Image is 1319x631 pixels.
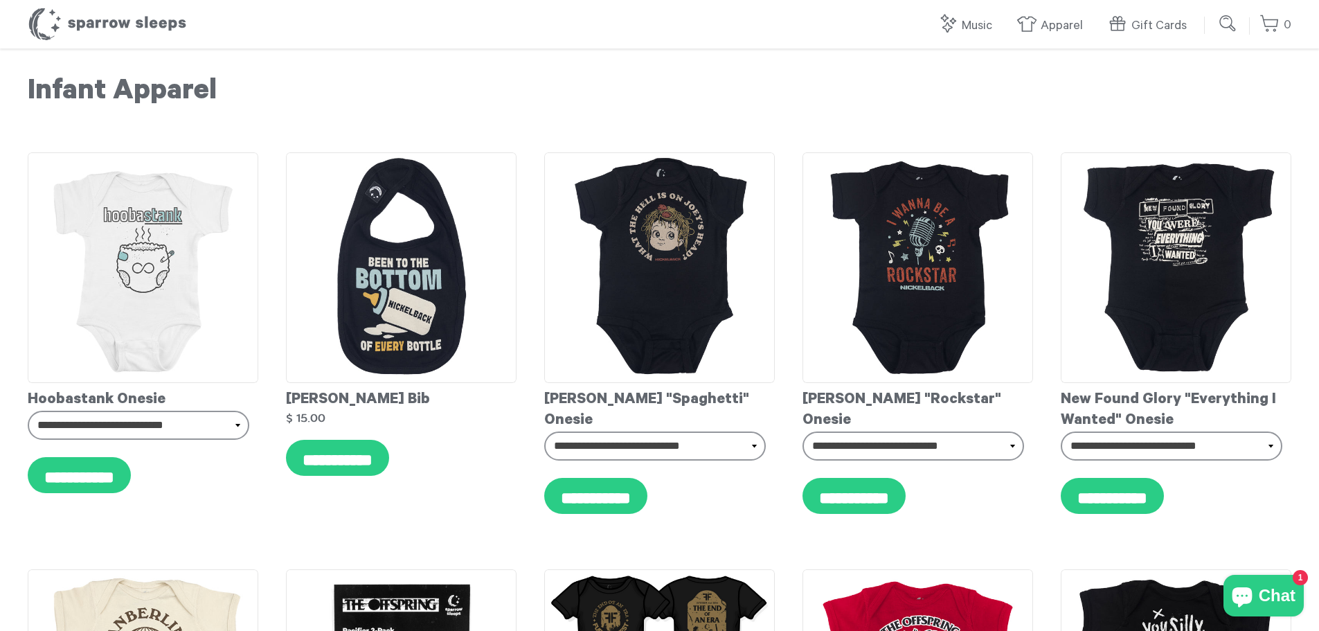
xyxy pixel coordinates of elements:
[1259,10,1291,40] a: 0
[1061,383,1291,432] div: New Found Glory "Everything I Wanted" Onesie
[802,383,1033,432] div: [PERSON_NAME] "Rockstar" Onesie
[1016,11,1090,41] a: Apparel
[28,7,187,42] h1: Sparrow Sleeps
[544,152,775,383] img: Nickelback-JoeysHeadonesie_grande.jpg
[1061,152,1291,383] img: NewFoundGlory-EverythingIWantedOnesie_grande.jpg
[1107,11,1194,41] a: Gift Cards
[28,383,258,411] div: Hoobastank Onesie
[286,383,517,411] div: [PERSON_NAME] Bib
[286,152,517,383] img: NickelbackBib_grande.jpg
[802,152,1033,383] img: Nickelback-Rockstaronesie_grande.jpg
[28,152,258,383] img: Hoobastank-DiaperOnesie_grande.jpg
[1214,10,1242,37] input: Submit
[286,412,325,424] strong: $ 15.00
[1219,575,1308,620] inbox-online-store-chat: Shopify online store chat
[937,11,999,41] a: Music
[28,76,1291,111] h1: Infant Apparel
[544,383,775,432] div: [PERSON_NAME] "Spaghetti" Onesie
